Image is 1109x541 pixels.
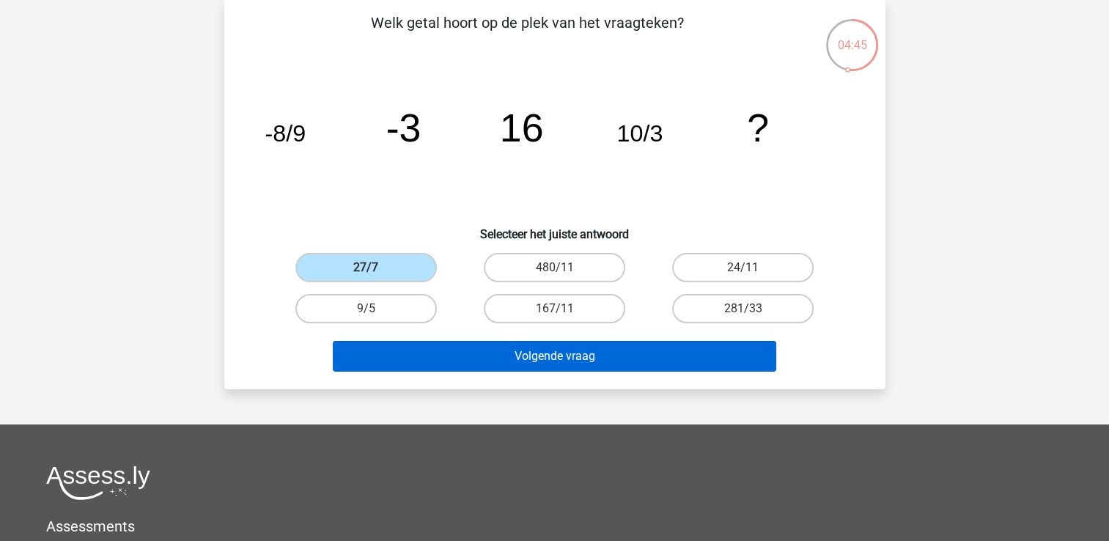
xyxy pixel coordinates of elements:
[46,465,150,500] img: Assessly logo
[616,120,663,147] tspan: 10/3
[248,216,862,241] h6: Selecteer het juiste antwoord
[825,18,880,54] div: 04:45
[499,106,543,150] tspan: 16
[484,253,625,282] label: 480/11
[295,294,437,323] label: 9/5
[248,12,807,56] p: Welk getal hoort op de plek van het vraagteken?
[46,518,1063,535] h5: Assessments
[484,294,625,323] label: 167/11
[672,253,814,282] label: 24/11
[333,341,776,372] button: Volgende vraag
[386,106,421,150] tspan: -3
[295,253,437,282] label: 27/7
[747,106,769,150] tspan: ?
[265,120,306,147] tspan: -8/9
[672,294,814,323] label: 281/33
